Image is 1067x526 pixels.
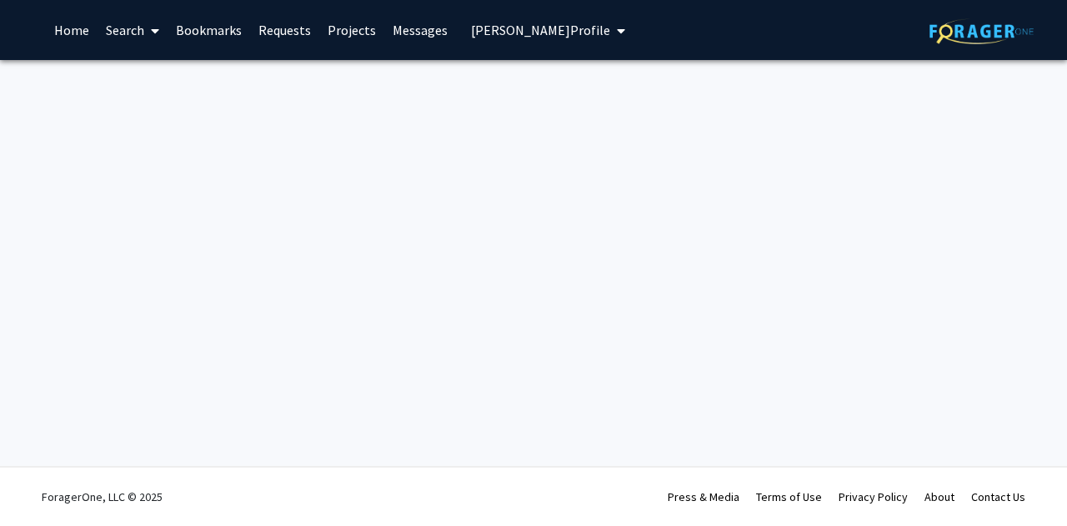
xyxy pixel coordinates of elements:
[384,1,456,59] a: Messages
[319,1,384,59] a: Projects
[42,468,163,526] div: ForagerOne, LLC © 2025
[98,1,168,59] a: Search
[668,489,739,504] a: Press & Media
[46,1,98,59] a: Home
[756,489,822,504] a: Terms of Use
[471,22,610,38] span: [PERSON_NAME] Profile
[250,1,319,59] a: Requests
[971,489,1025,504] a: Contact Us
[929,18,1034,44] img: ForagerOne Logo
[924,489,954,504] a: About
[168,1,250,59] a: Bookmarks
[839,489,908,504] a: Privacy Policy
